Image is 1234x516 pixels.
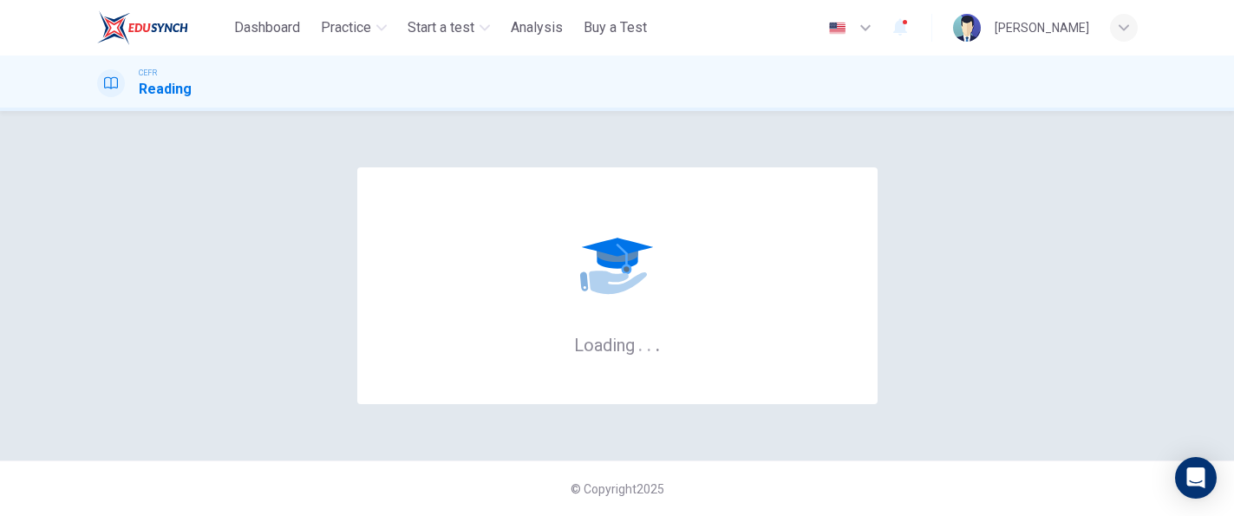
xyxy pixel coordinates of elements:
h6: Loading [574,333,661,356]
button: Dashboard [227,12,307,43]
span: Buy a Test [584,17,647,38]
span: Dashboard [234,17,300,38]
span: Analysis [511,17,563,38]
img: ELTC logo [97,10,188,45]
span: Practice [321,17,371,38]
button: Start a test [401,12,497,43]
a: ELTC logo [97,10,228,45]
h1: Reading [139,79,192,100]
div: Open Intercom Messenger [1175,457,1217,499]
button: Analysis [504,12,570,43]
button: Practice [314,12,394,43]
img: Profile picture [953,14,981,42]
h6: . [637,329,643,357]
img: en [826,22,848,35]
h6: . [646,329,652,357]
button: Buy a Test [577,12,654,43]
span: CEFR [139,67,157,79]
span: © Copyright 2025 [571,482,664,496]
span: Start a test [408,17,474,38]
h6: . [655,329,661,357]
div: [PERSON_NAME] [995,17,1089,38]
